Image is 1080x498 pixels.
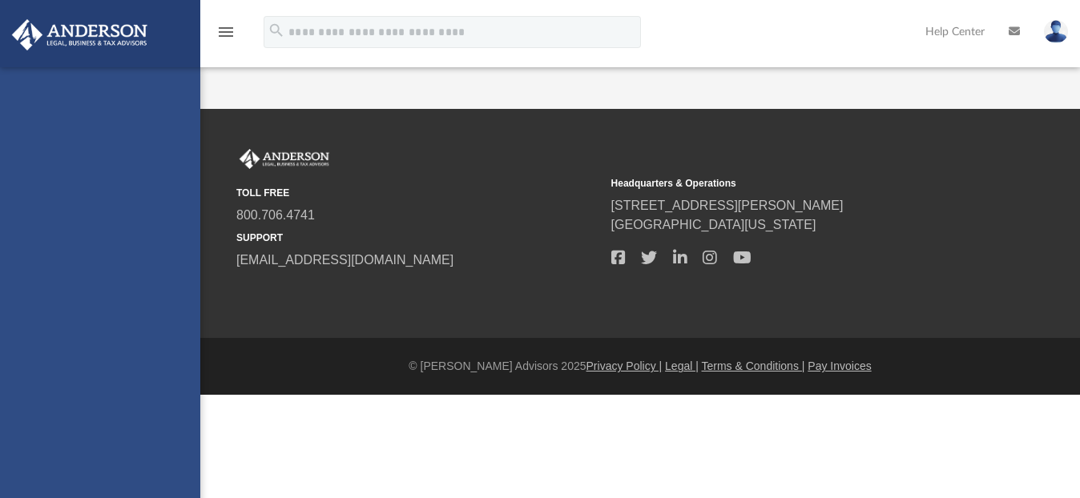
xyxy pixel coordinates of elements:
[611,199,844,212] a: [STREET_ADDRESS][PERSON_NAME]
[586,359,663,372] a: Privacy Policy |
[1044,20,1068,43] img: User Pic
[216,30,236,42] a: menu
[216,22,236,42] i: menu
[808,359,871,372] a: Pay Invoices
[665,359,699,372] a: Legal |
[236,149,332,170] img: Anderson Advisors Platinum Portal
[236,231,600,245] small: SUPPORT
[236,186,600,200] small: TOLL FREE
[200,358,1080,375] div: © [PERSON_NAME] Advisors 2025
[7,19,152,50] img: Anderson Advisors Platinum Portal
[611,218,816,231] a: [GEOGRAPHIC_DATA][US_STATE]
[236,253,453,267] a: [EMAIL_ADDRESS][DOMAIN_NAME]
[611,176,975,191] small: Headquarters & Operations
[702,359,805,372] a: Terms & Conditions |
[268,22,285,39] i: search
[236,208,315,222] a: 800.706.4741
